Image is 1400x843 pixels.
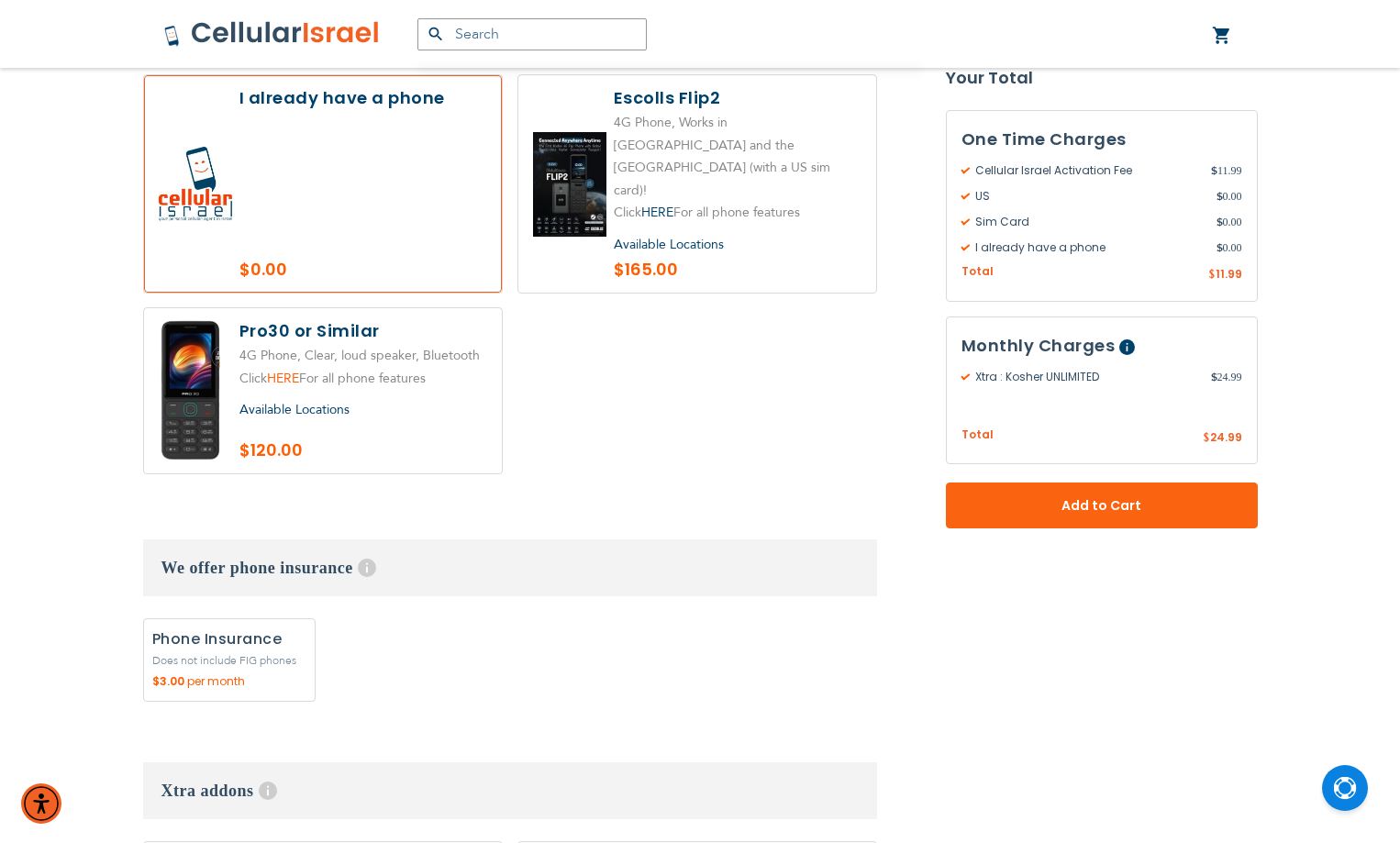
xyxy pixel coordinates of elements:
span: 24.99 [1211,369,1242,385]
h3: We offer phone insurance [143,539,877,596]
span: Add to Cart [1006,496,1197,516]
span: Xtra addons [161,782,254,800]
span: 0.00 [1217,239,1242,256]
span: $ [1211,162,1217,179]
input: Search [417,18,647,50]
span: $ [1203,430,1210,447]
span: Help [259,782,277,800]
span: Cellular Israel Activation Fee [961,162,1211,179]
span: Help [358,559,376,577]
span: 11.99 [1216,266,1242,282]
a: HERE [641,204,673,221]
span: I already have a phone [961,239,1217,256]
span: Monthly Charges [961,334,1116,357]
span: Xtra : Kosher UNLIMITED [961,369,1211,385]
button: Add to Cart [946,483,1258,528]
span: $ [1217,188,1223,205]
a: Available Locations [614,236,724,253]
h3: One Time Charges [961,126,1242,153]
span: Total [961,263,994,281]
span: $ [1211,369,1217,385]
a: HERE [267,370,299,387]
span: Sim Card [961,214,1217,230]
strong: Your Total [946,64,1258,92]
a: Available Locations [239,401,350,418]
span: US [961,188,1217,205]
span: Help [1119,339,1135,355]
span: 11.99 [1211,162,1242,179]
span: 24.99 [1210,429,1242,445]
span: Total [961,427,994,444]
span: 0.00 [1217,214,1242,230]
span: $ [1217,214,1223,230]
div: Accessibility Menu [21,783,61,824]
span: 0.00 [1217,188,1242,205]
img: Cellular Israel [163,20,381,48]
span: $ [1217,239,1223,256]
span: $ [1208,267,1216,283]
